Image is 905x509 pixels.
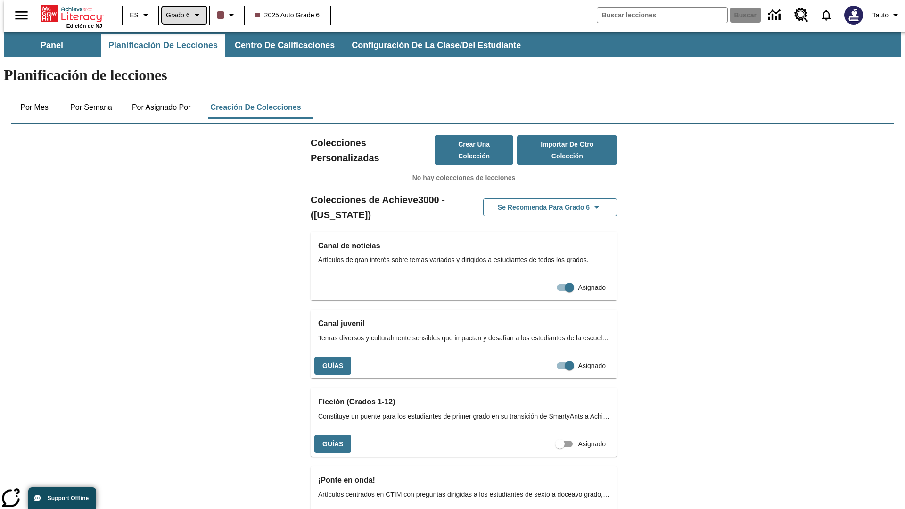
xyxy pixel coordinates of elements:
[789,2,814,28] a: Centro de recursos, Se abrirá en una pestaña nueva.
[101,34,225,57] button: Planificación de lecciones
[63,96,120,119] button: Por semana
[839,3,869,27] button: Escoja un nuevo avatar
[311,135,435,165] h2: Colecciones Personalizadas
[124,96,198,119] button: Por asignado por
[318,490,609,500] span: Artículos centrados en CTIM con preguntas dirigidas a los estudiantes de sexto a doceavo grado, q...
[318,317,609,330] h3: Canal juvenil
[130,10,139,20] span: ES
[162,7,206,24] button: Grado: Grado 6, Elige un grado
[318,474,609,487] h3: ¡Ponte en onda!
[763,2,789,28] a: Centro de información
[872,10,889,20] span: Tauto
[125,7,156,24] button: Lenguaje: ES, Selecciona un idioma
[318,411,609,421] span: Constituye un puente para los estudiantes de primer grado en su transición de SmartyAnts a Achiev...
[311,192,464,222] h2: Colecciones de Achieve3000 - ([US_STATE])
[4,32,901,57] div: Subbarra de navegación
[869,7,905,24] button: Perfil/Configuración
[11,96,58,119] button: Por mes
[41,3,102,29] div: Portada
[4,66,901,84] h1: Planificación de lecciones
[227,34,342,57] button: Centro de calificaciones
[597,8,727,23] input: Buscar campo
[255,10,320,20] span: 2025 Auto Grade 6
[318,333,609,343] span: Temas diversos y culturalmente sensibles que impactan y desafían a los estudiantes de la escuela ...
[318,239,609,253] h3: Canal de noticias
[66,23,102,29] span: Edición de NJ
[314,357,351,375] button: Guías
[166,10,190,20] span: Grado 6
[314,435,351,453] button: Guías
[5,34,99,57] button: Panel
[517,135,617,165] button: Importar de otro Colección
[344,34,528,57] button: Configuración de la clase/del estudiante
[8,1,35,29] button: Abrir el menú lateral
[203,96,308,119] button: Creación de colecciones
[311,173,617,183] p: No hay colecciones de lecciones
[41,4,102,23] a: Portada
[318,255,609,265] span: Artículos de gran interés sobre temas variados y dirigidos a estudiantes de todos los grados.
[814,3,839,27] a: Notificaciones
[318,395,609,409] h3: Ficción (Grados 1-12)
[435,135,514,165] button: Crear una colección
[578,439,606,449] span: Asignado
[48,495,89,501] span: Support Offline
[578,283,606,293] span: Asignado
[578,361,606,371] span: Asignado
[4,34,529,57] div: Subbarra de navegación
[28,487,96,509] button: Support Offline
[844,6,863,25] img: Avatar
[483,198,617,217] button: Se recomienda para Grado 6
[213,7,241,24] button: El color de la clase es café oscuro. Cambiar el color de la clase.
